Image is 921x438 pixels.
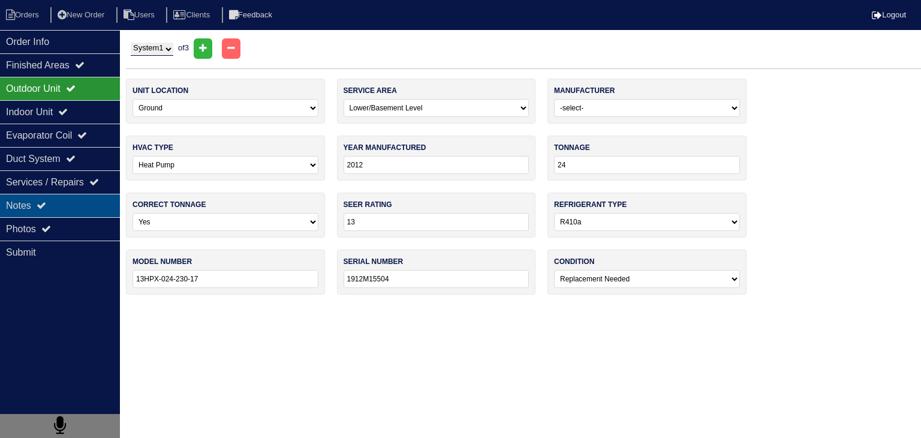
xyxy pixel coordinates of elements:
[554,142,590,153] label: tonnage
[133,85,188,96] label: unit location
[554,256,594,267] label: condition
[344,142,426,153] label: year manufactured
[344,199,392,210] label: seer rating
[133,256,192,267] label: model number
[872,10,906,19] a: Logout
[50,7,114,23] li: New Order
[344,85,397,96] label: service area
[133,199,206,210] label: correct tonnage
[116,10,164,19] a: Users
[133,142,173,153] label: hvac type
[50,10,114,19] a: New Order
[166,10,219,19] a: Clients
[554,85,615,96] label: manufacturer
[344,256,404,267] label: serial number
[222,7,282,23] li: Feedback
[126,38,921,59] div: of 3
[166,7,219,23] li: Clients
[554,199,627,210] label: refrigerant type
[116,7,164,23] li: Users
